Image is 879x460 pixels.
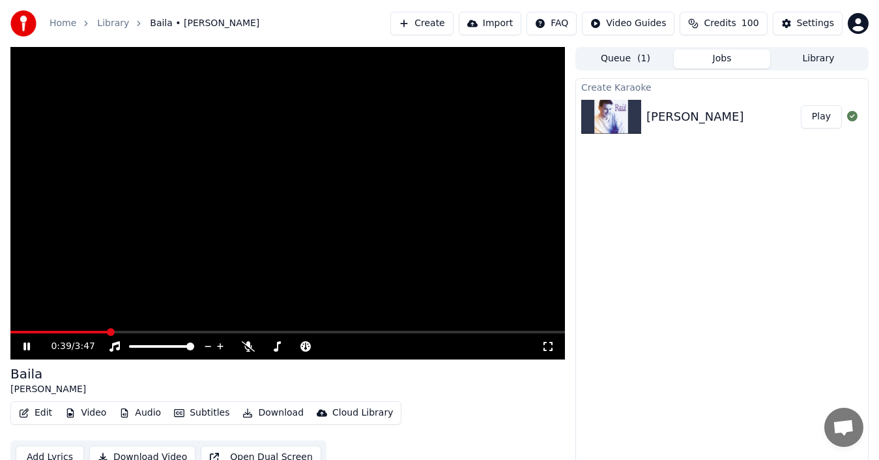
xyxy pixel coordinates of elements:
button: Credits100 [680,12,767,35]
button: Play [801,105,842,129]
button: Download [237,404,309,422]
div: Settings [797,17,834,30]
span: 0:39 [51,340,71,353]
div: [PERSON_NAME] [10,383,86,396]
span: ( 1 ) [637,52,650,65]
div: Create Karaoke [576,79,868,95]
button: Settings [773,12,843,35]
div: [PERSON_NAME] [646,108,744,126]
div: Otwarty czat [824,408,863,447]
button: Subtitles [169,404,235,422]
button: FAQ [526,12,577,35]
span: 100 [742,17,759,30]
button: Import [459,12,521,35]
button: Edit [14,404,57,422]
span: Baila • [PERSON_NAME] [150,17,259,30]
button: Library [770,50,867,69]
button: Video [60,404,111,422]
button: Queue [577,50,674,69]
nav: breadcrumb [50,17,259,30]
button: Create [390,12,454,35]
span: Credits [704,17,736,30]
div: / [51,340,82,353]
button: Jobs [674,50,770,69]
button: Audio [114,404,166,422]
div: Cloud Library [332,406,393,420]
div: Baila [10,365,86,383]
a: Library [97,17,129,30]
button: Video Guides [582,12,674,35]
img: youka [10,10,36,37]
a: Home [50,17,76,30]
span: 3:47 [75,340,95,353]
